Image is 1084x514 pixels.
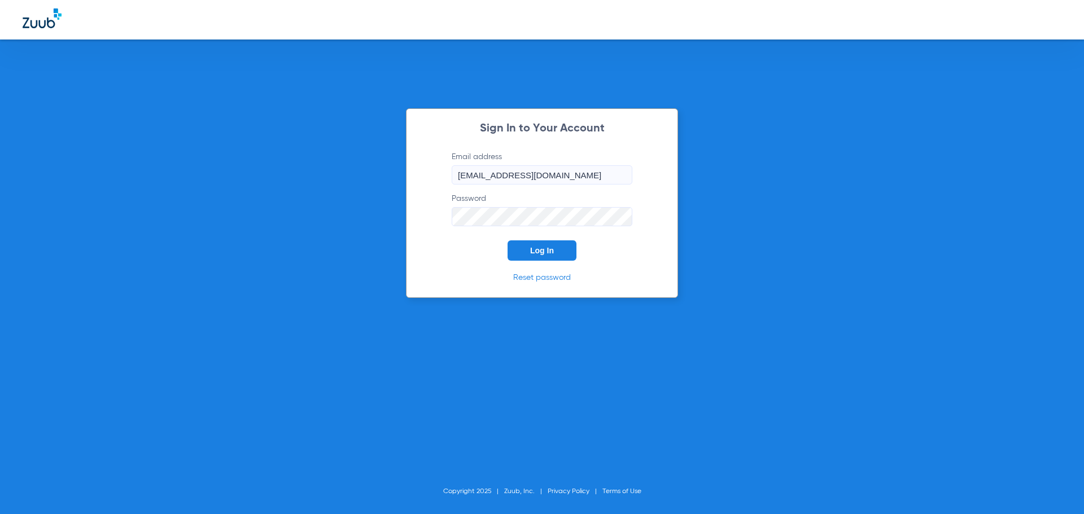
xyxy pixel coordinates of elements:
[1028,460,1084,514] iframe: Chat Widget
[452,151,632,184] label: Email address
[435,123,649,134] h2: Sign In to Your Account
[513,274,571,282] a: Reset password
[23,8,62,28] img: Zuub Logo
[452,165,632,184] input: Email address
[452,207,632,226] input: Password
[443,486,504,497] li: Copyright 2025
[452,193,632,226] label: Password
[504,486,548,497] li: Zuub, Inc.
[602,488,641,495] a: Terms of Use
[548,488,589,495] a: Privacy Policy
[508,240,576,261] button: Log In
[530,246,554,255] span: Log In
